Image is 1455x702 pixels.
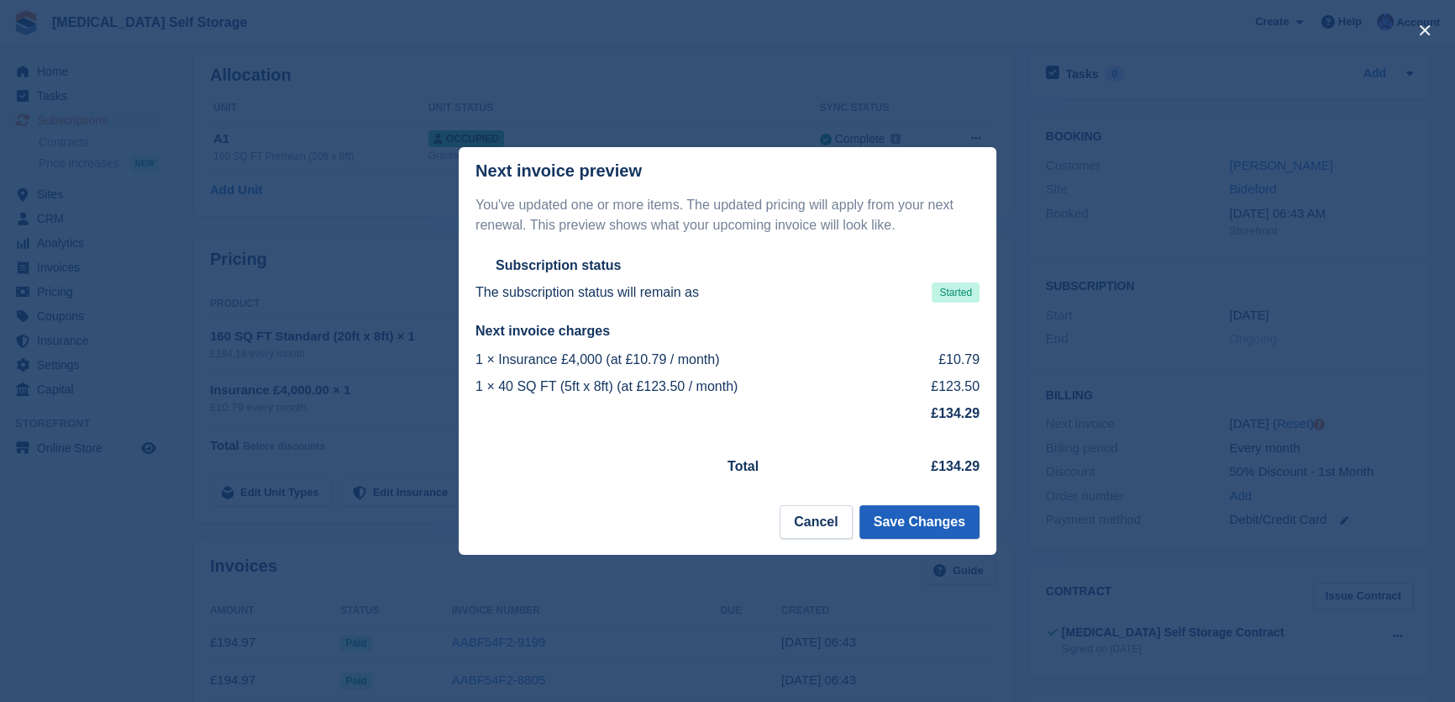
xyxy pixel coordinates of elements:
p: You've updated one or more items. The updated pricing will apply from your next renewal. This pre... [475,195,980,235]
button: Save Changes [859,505,980,539]
td: £10.79 [901,346,980,373]
button: Cancel [780,505,852,539]
h2: Next invoice charges [475,323,980,340]
strong: £134.29 [931,406,980,420]
td: 1 × 40 SQ FT (5ft x 8ft) (at £123.50 / month) [475,373,901,400]
strong: £134.29 [931,459,980,473]
button: close [1411,17,1438,44]
td: £123.50 [901,373,980,400]
strong: Total [727,459,759,473]
p: The subscription status will remain as [475,282,699,303]
p: Next invoice preview [475,161,642,181]
span: Started [932,282,980,303]
h2: Subscription status [496,257,621,274]
td: 1 × Insurance £4,000 (at £10.79 / month) [475,346,901,373]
